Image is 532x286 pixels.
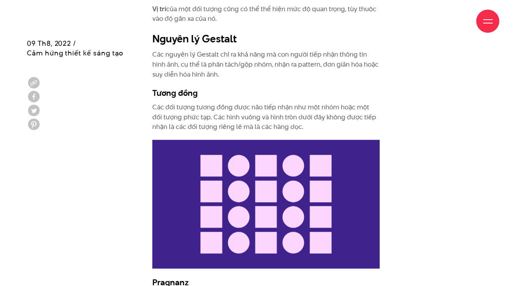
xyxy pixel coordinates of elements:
[152,50,380,79] p: Các nguyên lý Gestalt chỉ ra khả năng mà con người tiếp nhận thông tin hình ảnh, cụ thể là phân t...
[27,38,123,58] span: 09 Th8, 2022 / Cảm hứng thiết kế sáng tạo
[152,140,380,269] img: Cách nhận thức thị giác (Visual Perception) hoạt động
[152,87,380,99] h3: Tương đồng
[152,102,380,132] p: Các đối tượng tương đồng được não tiếp nhận như một nhóm hoặc một đối tượng phức tạp. Các hình vu...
